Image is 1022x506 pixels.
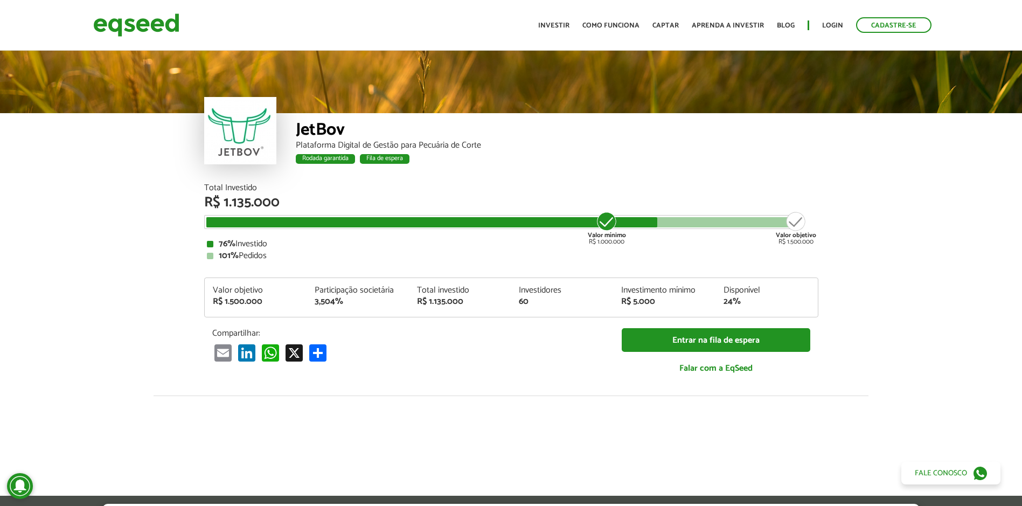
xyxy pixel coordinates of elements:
[307,344,329,362] a: Compartilhar
[901,462,1000,484] a: Fale conosco
[777,22,795,29] a: Blog
[219,248,239,263] strong: 101%
[776,211,816,245] div: R$ 1.500.000
[856,17,931,33] a: Cadastre-se
[93,11,179,39] img: EqSeed
[621,286,707,295] div: Investimento mínimo
[692,22,764,29] a: Aprenda a investir
[212,344,234,362] a: Email
[260,344,281,362] a: WhatsApp
[204,184,818,192] div: Total Investido
[360,154,409,164] div: Fila de espera
[296,121,818,141] div: JetBov
[622,328,810,352] a: Entrar na fila de espera
[296,141,818,150] div: Plataforma Digital de Gestão para Pecuária de Corte
[315,286,401,295] div: Participação societária
[652,22,679,29] a: Captar
[582,22,639,29] a: Como funciona
[587,211,627,245] div: R$ 1.000.000
[213,286,299,295] div: Valor objetivo
[822,22,843,29] a: Login
[538,22,569,29] a: Investir
[315,297,401,306] div: 3,504%
[724,286,810,295] div: Disponível
[207,240,816,248] div: Investido
[417,286,503,295] div: Total investido
[724,297,810,306] div: 24%
[207,252,816,260] div: Pedidos
[519,297,605,306] div: 60
[212,328,606,338] p: Compartilhar:
[213,297,299,306] div: R$ 1.500.000
[236,344,258,362] a: LinkedIn
[776,230,816,240] strong: Valor objetivo
[519,286,605,295] div: Investidores
[588,230,626,240] strong: Valor mínimo
[219,237,235,251] strong: 76%
[417,297,503,306] div: R$ 1.135.000
[283,344,305,362] a: X
[622,357,810,379] a: Falar com a EqSeed
[204,196,818,210] div: R$ 1.135.000
[621,297,707,306] div: R$ 5.000
[296,154,355,164] div: Rodada garantida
